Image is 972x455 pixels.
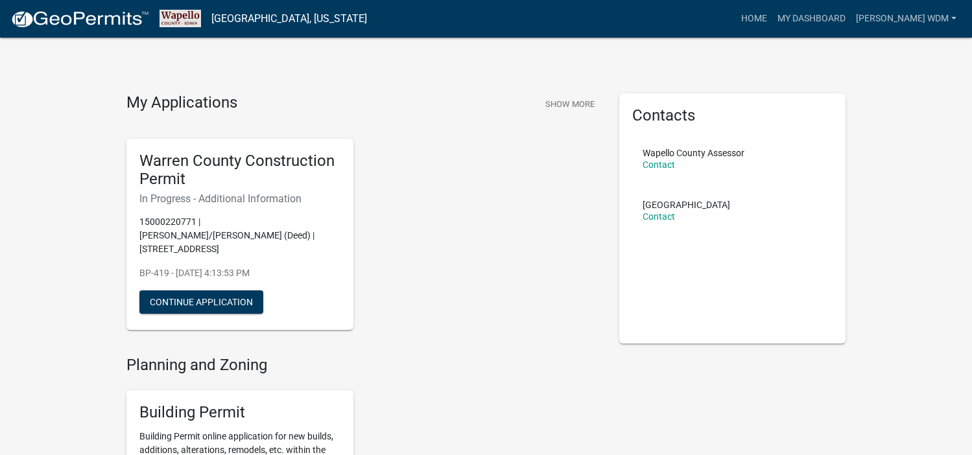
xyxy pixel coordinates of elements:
p: BP-419 - [DATE] 4:13:53 PM [139,266,340,280]
p: [GEOGRAPHIC_DATA] [643,200,730,209]
p: 15000220771 | [PERSON_NAME]/[PERSON_NAME] (Deed) | [STREET_ADDRESS] [139,215,340,256]
img: Wapello County, Iowa [160,10,201,27]
a: [GEOGRAPHIC_DATA], [US_STATE] [211,8,367,30]
p: Wapello County Assessor [643,148,744,157]
h5: Warren County Construction Permit [139,152,340,189]
h5: Contacts [632,106,833,125]
a: My Dashboard [772,6,851,31]
button: Continue Application [139,290,263,314]
h5: Building Permit [139,403,340,422]
a: Contact [643,211,675,222]
a: Home [736,6,772,31]
h4: Planning and Zoning [126,356,600,375]
a: Contact [643,159,675,170]
h4: My Applications [126,93,237,113]
button: Show More [540,93,600,115]
a: [PERSON_NAME] WDM [851,6,962,31]
h6: In Progress - Additional Information [139,192,340,205]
